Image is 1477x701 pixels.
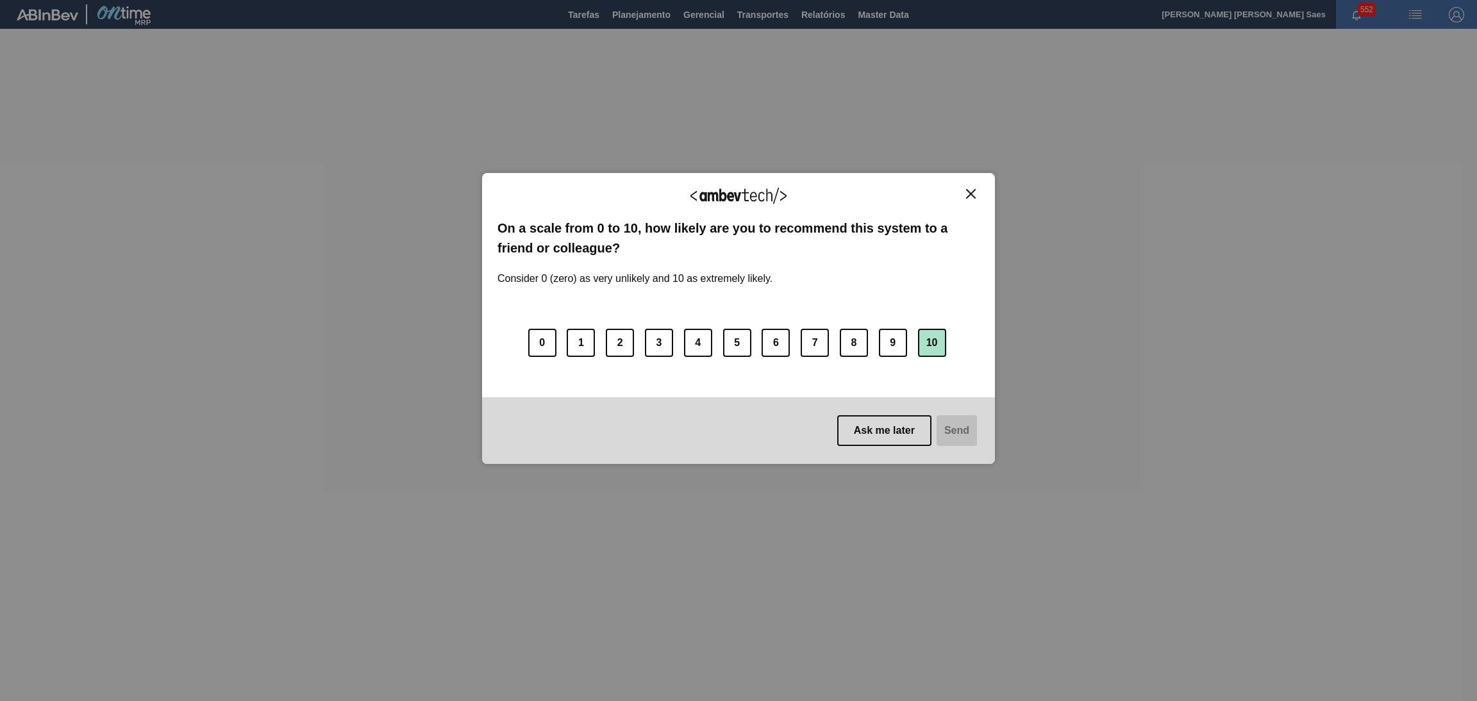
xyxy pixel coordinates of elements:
[684,329,712,357] button: 4
[497,219,980,258] label: On a scale from 0 to 10, how likely are you to recommend this system to a friend or colleague?
[918,329,946,357] button: 10
[879,329,907,357] button: 9
[962,188,980,199] button: Close
[645,329,673,357] button: 3
[690,188,787,204] img: Logo Ambevtech
[723,329,751,357] button: 5
[567,329,595,357] button: 1
[497,258,772,285] label: Consider 0 (zero) as very unlikely and 10 as extremely likely.
[606,329,634,357] button: 2
[528,329,556,357] button: 0
[966,189,976,199] img: Close
[837,415,931,446] button: Ask me later
[801,329,829,357] button: 7
[762,329,790,357] button: 6
[840,329,868,357] button: 8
